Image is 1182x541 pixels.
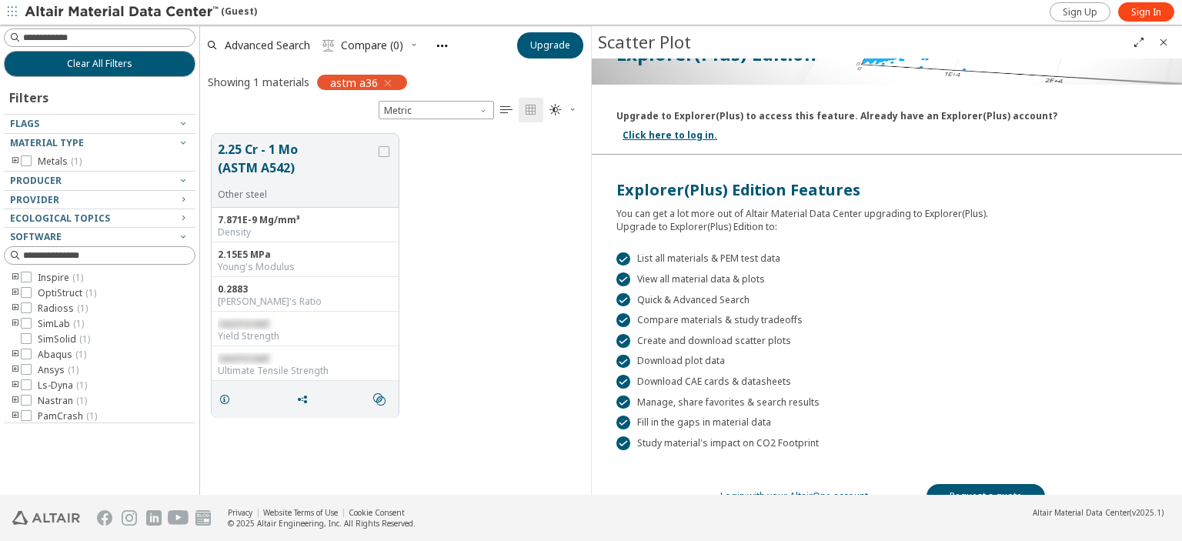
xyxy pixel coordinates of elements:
span: ( 1 ) [71,155,82,168]
img: Altair Material Data Center [25,5,221,20]
span: ( 1 ) [75,348,86,361]
span: Producer [10,174,62,187]
div: [PERSON_NAME]'s Ratio [218,296,392,308]
i: toogle group [10,318,21,330]
div: Manage, share favorites & search results [616,396,1157,409]
i: toogle group [10,395,21,407]
div:  [616,375,630,389]
a: Privacy [228,507,252,518]
div: Fill in the gaps in material data [616,416,1157,429]
button: Ecological Topics [4,209,195,228]
span: Radioss [38,302,88,315]
button: Software [4,228,195,246]
span: ( 1 ) [85,286,96,299]
div: Density [218,226,392,239]
span: Nastran [38,395,87,407]
img: Altair Engineering [12,511,80,525]
div: Quick & Advanced Search [616,293,1157,307]
span: Software [10,230,62,243]
div:  [616,436,630,450]
div: Showing 1 materials [208,75,309,89]
div:  [616,416,630,429]
span: ( 1 ) [76,379,87,392]
a: Sign In [1118,2,1174,22]
i: toogle group [10,364,21,376]
button: Upgrade [517,32,583,58]
a: Request a quote [927,484,1045,509]
div: grid [200,122,591,496]
span: ( 1 ) [72,271,83,284]
span: ( 1 ) [68,363,78,376]
div: Create and download scatter plots [616,334,1157,348]
div: Download CAE cards & datasheets [616,375,1157,389]
span: Sign In [1131,6,1161,18]
button: Close [1151,30,1176,55]
div: Other steel [218,189,376,201]
button: Clear All Filters [4,51,195,77]
a: Cookie Consent [349,507,405,518]
span: Ls-Dyna [38,379,87,392]
span: Inspire [38,272,83,284]
span: OptiStruct [38,287,96,299]
div:  [616,396,630,409]
i:  [322,39,335,52]
div: Unit System [379,101,494,119]
div: © 2025 Altair Engineering, Inc. All Rights Reserved. [228,518,416,529]
span: restricted [218,317,269,330]
a: Click here to log in. [623,129,717,142]
a: Login with your AltairOne account [720,489,868,503]
span: ( 1 ) [73,317,84,330]
a: Website Terms of Use [263,507,338,518]
i: toogle group [10,410,21,422]
div:  [616,252,630,266]
span: SimSolid [38,333,90,346]
div:  [616,293,630,307]
i: toogle group [10,287,21,299]
span: Advanced Search [225,40,310,51]
i:  [373,393,386,406]
div: You can get a lot more out of Altair Material Data Center upgrading to Explorer(Plus). Upgrade to... [616,201,1157,233]
i:  [549,104,562,116]
span: Clear All Filters [67,58,132,70]
span: Provider [10,193,59,206]
span: ( 1 ) [86,409,97,422]
span: Abaqus [38,349,86,361]
button: Flags [4,115,195,133]
span: ( 1 ) [77,302,88,315]
span: Metals [38,155,82,168]
div: Filters [4,77,56,114]
div: (v2025.1) [1033,507,1164,518]
i: toogle group [10,302,21,315]
span: Upgrade [530,39,570,52]
span: ( 1 ) [76,394,87,407]
div: Ultimate Tensile Strength [218,365,392,377]
button: Full Screen [1127,30,1151,55]
div:  [616,355,630,369]
div: (Guest) [25,5,257,20]
div: List all materials & PEM test data [616,252,1157,266]
span: Altair Material Data Center [1033,507,1130,518]
span: Ecological Topics [10,212,110,225]
a: Sign Up [1050,2,1110,22]
div:  [616,334,630,348]
div:  [616,313,630,327]
div: 7.871E-9 Mg/mm³ [218,214,392,226]
span: astm a36 [330,75,378,89]
div: Study material's impact on CO2 Footprint [616,436,1157,450]
button: Similar search [366,384,399,415]
span: SimLab [38,318,84,330]
div: Explorer(Plus) Edition Features [616,179,1157,201]
span: PamCrash [38,410,97,422]
i: toogle group [10,155,21,168]
span: Compare (0) [341,40,403,51]
button: Share [289,384,322,415]
button: 2.25 Cr - 1 Mo (ASTM A542) [218,140,376,189]
span: Ansys [38,364,78,376]
span: Flags [10,117,39,130]
div: Young's Modulus [218,261,392,273]
button: Producer [4,172,195,190]
span: Material Type [10,136,84,149]
div: Yield Strength [218,330,392,342]
i: toogle group [10,379,21,392]
div: Download plot data [616,355,1157,369]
